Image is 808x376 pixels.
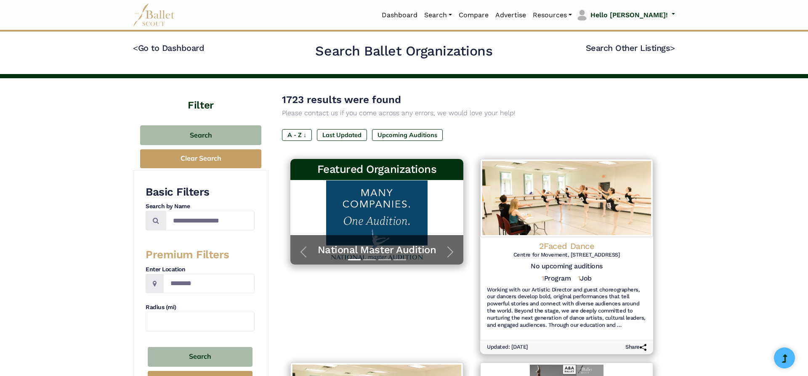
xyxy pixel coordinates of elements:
[363,255,376,265] button: Slide 2
[542,274,544,282] span: 1
[670,42,675,53] code: >
[378,6,421,24] a: Dashboard
[492,6,529,24] a: Advertise
[421,6,455,24] a: Search
[146,185,255,199] h3: Basic Filters
[166,211,255,230] input: Search by names...
[480,159,653,237] img: Logo
[282,129,312,141] label: A - Z ↓
[146,248,255,262] h3: Premium Filters
[625,344,646,351] h6: Share
[317,129,367,141] label: Last Updated
[315,42,492,60] h2: Search Ballet Organizations
[282,108,662,119] p: Please contact us if you come across any errors, we would love your help!
[163,274,255,294] input: Location
[487,262,646,271] h5: No upcoming auditions
[487,344,528,351] h6: Updated: [DATE]
[146,303,255,312] h4: Radius (mi)
[586,43,675,53] a: Search Other Listings>
[578,274,592,283] h5: Job
[455,6,492,24] a: Compare
[529,6,575,24] a: Resources
[140,149,261,168] button: Clear Search
[133,42,138,53] code: <
[542,274,571,283] h5: Program
[146,202,255,211] h4: Search by Name
[146,265,255,274] h4: Enter Location
[148,347,252,367] button: Search
[590,10,668,21] p: Hello [PERSON_NAME]!
[372,129,443,141] label: Upcoming Auditions
[282,94,401,106] span: 1723 results were found
[393,255,406,265] button: Slide 4
[378,255,391,265] button: Slide 3
[487,241,646,252] h4: 2Faced Dance
[576,9,588,21] img: profile picture
[299,244,455,257] a: National Master Audition
[578,274,580,282] span: 1
[297,162,457,177] h3: Featured Organizations
[133,78,268,113] h4: Filter
[133,43,204,53] a: <Go to Dashboard
[140,125,261,145] button: Search
[575,8,675,22] a: profile picture Hello [PERSON_NAME]!
[348,255,361,265] button: Slide 1
[487,252,646,259] h6: Centre for Movement, [STREET_ADDRESS]
[487,286,646,329] h6: Working with our Artistic Director and guest choreographers, our dancers develop bold, original p...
